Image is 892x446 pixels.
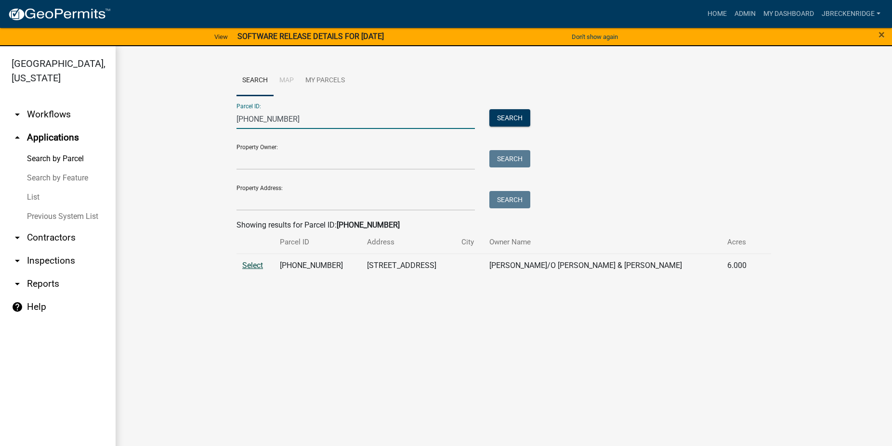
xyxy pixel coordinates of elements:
a: Home [704,5,731,23]
a: Admin [731,5,760,23]
a: My Parcels [300,65,351,96]
th: City [456,231,484,254]
strong: [PHONE_NUMBER] [337,220,400,229]
td: [PHONE_NUMBER] [274,254,361,277]
td: [STREET_ADDRESS] [361,254,456,277]
button: Close [879,29,885,40]
div: Showing results for Parcel ID: [236,219,771,231]
i: arrow_drop_down [12,232,23,243]
a: Search [236,65,274,96]
strong: SOFTWARE RELEASE DETAILS FOR [DATE] [237,32,384,41]
td: [PERSON_NAME]/O [PERSON_NAME] & [PERSON_NAME] [484,254,721,277]
i: arrow_drop_up [12,132,23,143]
th: Owner Name [484,231,721,254]
a: View [210,29,232,45]
a: My Dashboard [760,5,818,23]
i: arrow_drop_down [12,255,23,267]
button: Don't show again [568,29,622,45]
a: Jbreckenridge [818,5,884,23]
button: Search [489,191,530,208]
i: help [12,301,23,313]
i: arrow_drop_down [12,109,23,120]
button: Search [489,150,530,167]
i: arrow_drop_down [12,278,23,290]
th: Address [361,231,456,254]
th: Parcel ID [274,231,361,254]
td: 6.000 [721,254,758,277]
span: × [879,28,885,41]
button: Search [489,109,530,127]
th: Acres [721,231,758,254]
a: Select [242,261,263,270]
